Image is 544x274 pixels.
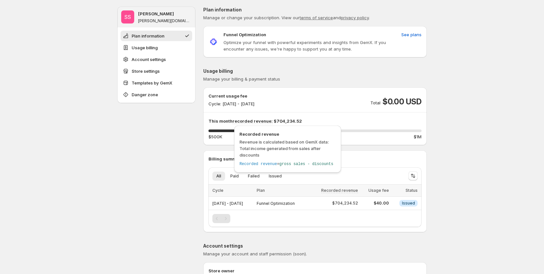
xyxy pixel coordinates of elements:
span: Manage your account and staff permission (soon). [203,251,307,256]
span: See plans [401,31,422,38]
span: Account settings [132,56,166,63]
span: $500K [208,133,222,140]
button: Sort the results [408,171,418,180]
span: Plan information [132,33,165,39]
button: Plan information [121,31,192,41]
span: Plan [257,188,265,193]
a: terms of service [300,15,333,20]
span: Revenue is calculated based on GemX data: Total income generated from sales after discounts [239,139,329,158]
span: Templates by GemX [132,80,172,86]
span: [DATE] - [DATE] [212,201,243,206]
span: Issued [402,201,415,206]
p: Cycle: [DATE] - [DATE] [208,100,254,107]
span: Recorded revenue [321,188,358,193]
span: recorded revenue: [233,118,273,124]
span: = [277,162,279,166]
button: Templates by GemX [121,78,192,88]
span: Manage your billing & payment status [203,76,280,82]
span: Danger zone [132,91,158,98]
p: Optimize your funnel with powerful experiments and insights from GemX. If you encounter any issue... [223,39,399,52]
p: This month $704,234.52 [208,118,422,124]
text: SS [124,14,131,20]
span: All [216,174,221,179]
span: Sandy Sandy [121,10,134,23]
img: Funnel Optimization [208,37,218,47]
span: Manage or change your subscription. View our and . [203,15,370,20]
button: Usage billing [121,42,192,53]
p: Total [370,99,380,106]
p: Funnel Optimization [223,31,266,38]
p: [PERSON_NAME] [138,10,174,17]
button: See plans [397,29,425,40]
p: Plan information [203,7,427,13]
span: gross sales - discounts [279,162,334,166]
span: Recorded revenue [239,131,336,137]
button: Store settings [121,66,192,76]
a: privacy policy [341,15,369,20]
span: Cycle [212,188,223,193]
p: [PERSON_NAME][DOMAIN_NAME] [138,18,192,23]
span: $40.00 [362,201,389,206]
span: Status [406,188,418,193]
p: Usage billing [203,68,427,74]
span: $704,234.52 [332,201,358,206]
p: Billing summary [208,156,422,162]
span: Usage fee [368,188,389,193]
span: $1M [414,133,422,140]
p: Store owner [208,267,422,274]
button: Account settings [121,54,192,65]
span: $0.00 USD [382,97,422,107]
span: Paid [230,174,239,179]
nav: Pagination [212,214,230,223]
button: Danger zone [121,89,192,100]
span: Store settings [132,68,160,74]
span: Usage billing [132,44,158,51]
p: Account settings [203,243,427,249]
span: Funnel Optimization [257,201,295,206]
p: Current usage fee [208,93,254,99]
span: Recorded revenue [239,162,277,166]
